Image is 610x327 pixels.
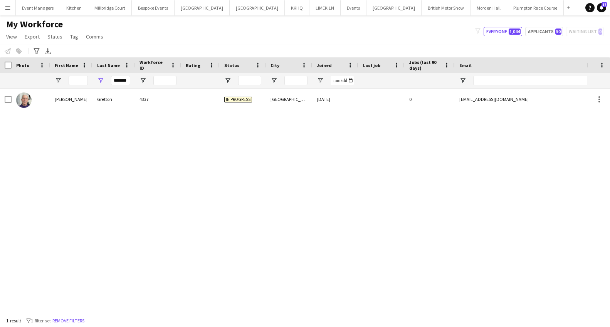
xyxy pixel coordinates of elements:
[271,77,277,84] button: Open Filter Menu
[224,62,239,68] span: Status
[31,318,51,324] span: 1 filter set
[139,59,167,71] span: Workforce ID
[366,0,422,15] button: [GEOGRAPHIC_DATA]
[312,89,358,110] div: [DATE]
[88,0,132,15] button: Millbridge Court
[97,77,104,84] button: Open Filter Menu
[67,32,81,42] a: Tag
[135,89,181,110] div: 4337
[602,2,607,7] span: 17
[271,62,279,68] span: City
[331,76,354,85] input: Joined Filter Input
[69,76,88,85] input: First Name Filter Input
[97,62,120,68] span: Last Name
[16,62,29,68] span: Photo
[51,317,86,325] button: Remove filters
[317,77,324,84] button: Open Filter Menu
[44,32,66,42] a: Status
[50,89,92,110] div: [PERSON_NAME]
[153,76,176,85] input: Workforce ID Filter Input
[509,29,521,35] span: 1,044
[317,62,332,68] span: Joined
[43,47,52,56] app-action-btn: Export XLSX
[471,0,507,15] button: Morden Hall
[111,76,130,85] input: Last Name Filter Input
[555,29,561,35] span: 50
[309,0,341,15] button: LIMEKILN
[16,92,32,108] img: Peter Gretton
[25,33,40,40] span: Export
[70,33,78,40] span: Tag
[484,27,522,36] button: Everyone1,044
[455,89,609,110] div: [EMAIL_ADDRESS][DOMAIN_NAME]
[60,0,88,15] button: Kitchen
[3,32,20,42] a: View
[83,32,106,42] a: Comms
[459,62,472,68] span: Email
[224,77,231,84] button: Open Filter Menu
[55,62,78,68] span: First Name
[32,47,41,56] app-action-btn: Advanced filters
[230,0,285,15] button: [GEOGRAPHIC_DATA]
[22,32,43,42] a: Export
[86,33,103,40] span: Comms
[422,0,471,15] button: British Motor Show
[459,77,466,84] button: Open Filter Menu
[224,97,252,102] span: In progress
[473,76,604,85] input: Email Filter Input
[139,77,146,84] button: Open Filter Menu
[92,89,135,110] div: Gretton
[175,0,230,15] button: [GEOGRAPHIC_DATA]
[6,18,63,30] span: My Workforce
[409,59,441,71] span: Jobs (last 90 days)
[285,0,309,15] button: KKHQ
[47,33,62,40] span: Status
[405,89,455,110] div: 0
[55,77,62,84] button: Open Filter Menu
[507,0,564,15] button: Plumpton Race Course
[186,62,200,68] span: Rating
[341,0,366,15] button: Events
[16,0,60,15] button: Event Managers
[525,27,563,36] button: Applicants50
[266,89,312,110] div: [GEOGRAPHIC_DATA]
[238,76,261,85] input: Status Filter Input
[6,33,17,40] span: View
[597,3,606,12] a: 17
[363,62,380,68] span: Last job
[284,76,308,85] input: City Filter Input
[132,0,175,15] button: Bespoke Events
